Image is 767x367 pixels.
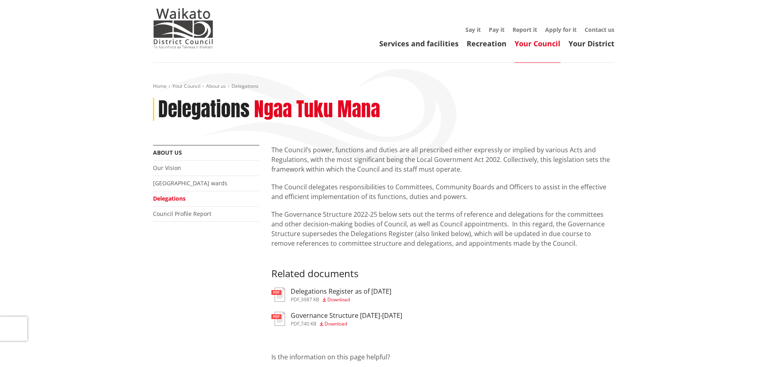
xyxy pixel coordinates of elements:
[153,8,213,48] img: Waikato District Council - Te Kaunihera aa Takiwaa o Waikato
[513,26,537,33] a: Report it
[271,209,614,248] p: The Governance Structure 2022-25 below sets out the terms of reference and delegations for the co...
[467,39,507,48] a: Recreation
[271,312,285,326] img: document-pdf.svg
[271,182,614,201] p: The Council delegates responsibilities to Committees, Community Boards and Officers to assist in ...
[153,164,181,172] a: Our Vision
[271,312,402,326] a: Governance Structure [DATE]-[DATE] pdf,740 KB Download
[271,288,285,302] img: document-pdf.svg
[153,83,167,89] a: Home
[291,296,300,303] span: pdf
[254,98,380,121] h2: Ngaa Tuku Mana
[465,26,481,33] a: Say it
[327,296,350,303] span: Download
[153,149,182,156] a: About us
[301,320,316,327] span: 740 KB
[271,352,614,362] p: Is the information on this page helpful?
[172,83,201,89] a: Your Council
[158,98,250,121] h1: Delegations
[206,83,226,89] a: About us
[153,195,186,202] a: Delegations
[291,320,300,327] span: pdf
[291,297,391,302] div: ,
[271,256,614,280] h3: Related documents
[515,39,560,48] a: Your Council
[325,320,347,327] span: Download
[153,179,227,187] a: [GEOGRAPHIC_DATA] wards
[291,321,402,326] div: ,
[545,26,577,33] a: Apply for it
[379,39,459,48] a: Services and facilities
[271,145,614,174] p: The Council’s power, functions and duties are all prescribed either expressly or implied by vario...
[585,26,614,33] a: Contact us
[301,296,319,303] span: 3987 KB
[232,83,258,89] span: Delegations
[153,83,614,90] nav: breadcrumb
[291,312,402,319] h3: Governance Structure [DATE]-[DATE]
[291,288,391,295] h3: Delegations Register as of [DATE]
[489,26,504,33] a: Pay it
[271,288,391,302] a: Delegations Register as of [DATE] pdf,3987 KB Download
[730,333,759,362] iframe: Messenger Launcher
[569,39,614,48] a: Your District
[153,210,211,218] a: Council Profile Report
